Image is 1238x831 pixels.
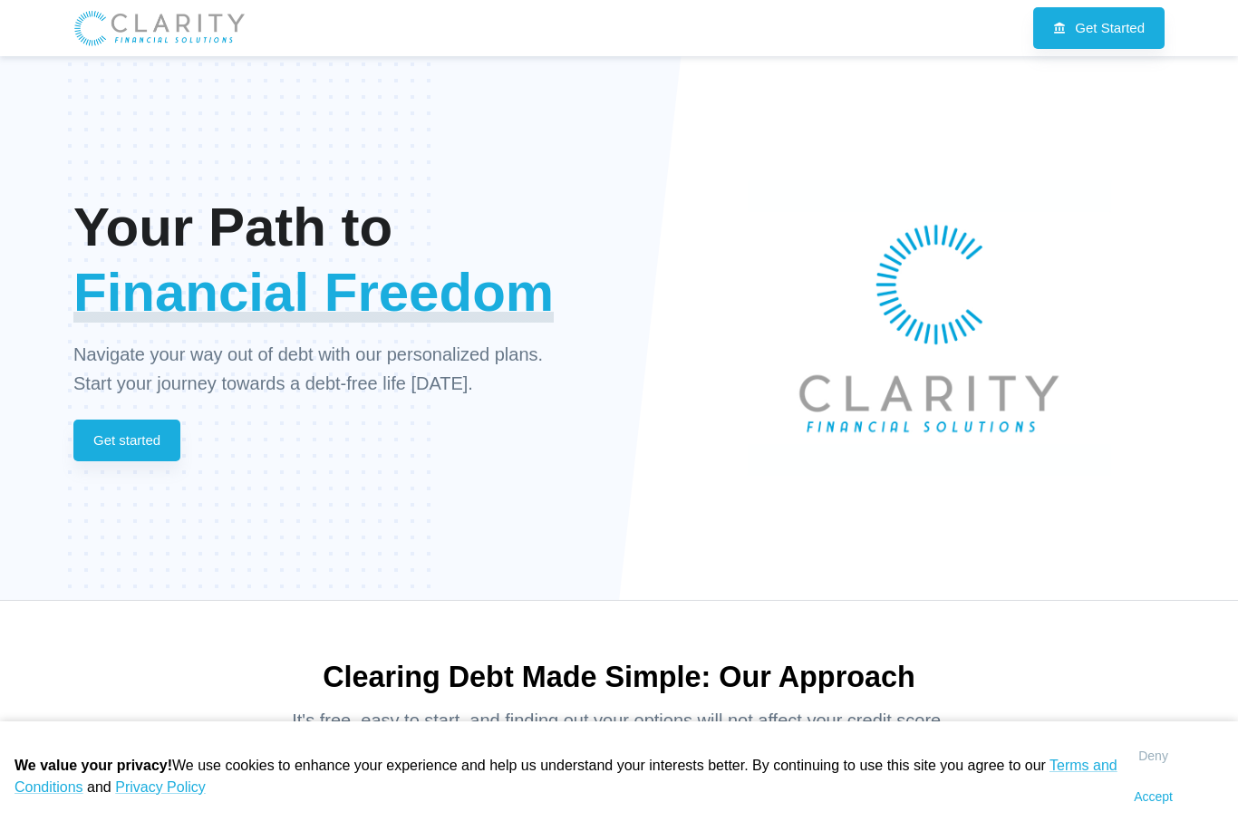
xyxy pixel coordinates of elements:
[1125,777,1183,817] button: Accept
[15,755,1125,798] p: We use cookies to enhance your experience and help us understand your interests better. By contin...
[73,9,246,47] a: theFront
[73,195,604,260] h2: Your Path to
[73,706,1165,735] p: It's free, easy to start, and finding out your options will not affect your credit score.
[73,420,180,461] a: Get started
[73,659,1165,695] h4: Clearing Debt Made Simple: Our Approach
[1033,7,1165,49] a: Get Started
[115,779,206,795] a: Privacy Policy
[73,9,246,47] img: clarity_banner.jpg
[73,369,604,398] p: Start your journey towards a debt-free life [DATE].
[73,262,554,323] span: Financial Freedom
[1125,736,1183,777] button: Deny
[15,758,172,773] span: We value your privacy!
[619,56,1238,600] img: clarity_hero.jpg
[15,758,1117,795] a: Terms and Conditions
[73,340,604,369] p: Navigate your way out of debt with our personalized plans.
